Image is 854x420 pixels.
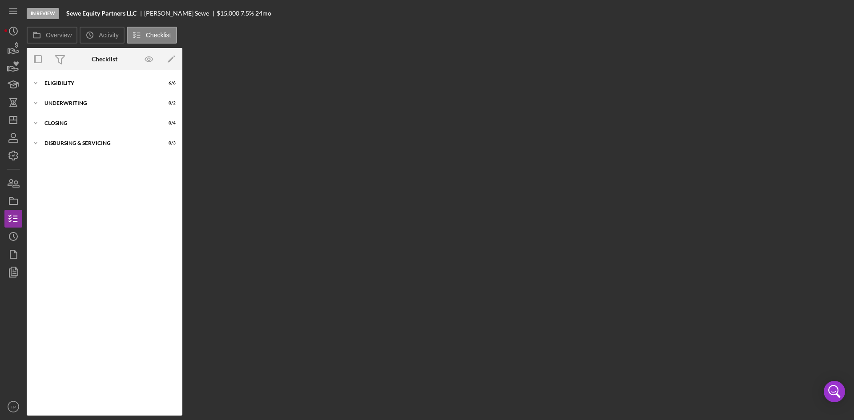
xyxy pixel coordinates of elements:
[217,9,239,17] span: $15,000
[44,80,153,86] div: Eligibility
[160,80,176,86] div: 6 / 6
[44,140,153,146] div: Disbursing & Servicing
[99,32,118,39] label: Activity
[44,120,153,126] div: Closing
[255,10,271,17] div: 24 mo
[146,32,171,39] label: Checklist
[160,100,176,106] div: 0 / 2
[27,27,77,44] button: Overview
[127,27,177,44] button: Checklist
[92,56,117,63] div: Checklist
[80,27,124,44] button: Activity
[4,398,22,416] button: TP
[144,10,217,17] div: [PERSON_NAME] Sewe
[11,404,16,409] text: TP
[824,381,845,402] div: Open Intercom Messenger
[44,100,153,106] div: Underwriting
[241,10,254,17] div: 7.5 %
[160,120,176,126] div: 0 / 4
[66,10,137,17] b: Sewe Equity Partners LLC
[27,8,59,19] div: In Review
[46,32,72,39] label: Overview
[160,140,176,146] div: 0 / 3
